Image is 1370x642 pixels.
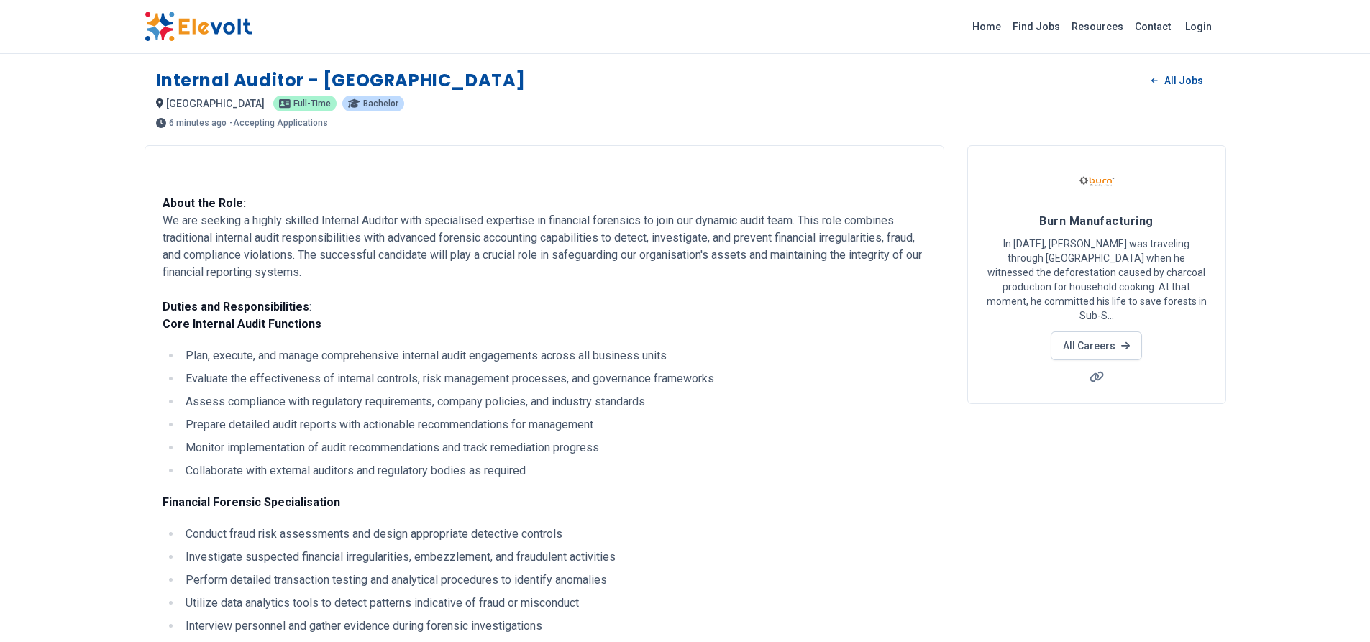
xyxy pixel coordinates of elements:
strong: Financial Forensic Specialisation [163,495,340,509]
strong: Duties and Responsibilities [163,300,309,313]
p: - Accepting Applications [229,119,328,127]
li: Plan, execute, and manage comprehensive internal audit engagements across all business units [181,347,926,364]
strong: Core Internal Audit Functions [163,317,321,331]
li: Investigate suspected financial irregularities, embezzlement, and fraudulent activities [181,549,926,566]
iframe: Advertisement [967,421,1226,623]
img: Elevolt [145,12,252,42]
a: All Jobs [1140,70,1214,91]
span: Burn Manufacturing [1039,214,1153,228]
li: Utilize data analytics tools to detect patterns indicative of fraud or misconduct [181,595,926,612]
span: [GEOGRAPHIC_DATA] [166,98,265,109]
li: Perform detailed transaction testing and analytical procedures to identify anomalies [181,572,926,589]
span: Bachelor [363,99,398,108]
li: Assess compliance with regulatory requirements, company policies, and industry standards [181,393,926,411]
img: Burn Manufacturing [1079,163,1115,199]
a: Contact [1129,15,1177,38]
a: Login [1177,12,1220,41]
span: Full-time [293,99,331,108]
a: Resources [1066,15,1129,38]
li: Prepare detailed audit reports with actionable recommendations for management [181,416,926,434]
li: Collaborate with external auditors and regulatory bodies as required [181,462,926,480]
li: Interview personnel and gather evidence during forensic investigations [181,618,926,635]
li: Conduct fraud risk assessments and design appropriate detective controls [181,526,926,543]
a: All Careers [1051,331,1142,360]
li: Evaluate the effectiveness of internal controls, risk management processes, and governance framew... [181,370,926,388]
strong: About the Role: [163,196,246,210]
span: 6 minutes ago [169,119,227,127]
p: In [DATE], [PERSON_NAME] was traveling through [GEOGRAPHIC_DATA] when he witnessed the deforestat... [985,237,1208,323]
p: We are seeking a highly skilled Internal Auditor with specialised expertise in financial forensic... [163,195,926,333]
li: Monitor implementation of audit recommendations and track remediation progress [181,439,926,457]
a: Find Jobs [1007,15,1066,38]
a: Home [967,15,1007,38]
h1: Internal Auditor - [GEOGRAPHIC_DATA] [156,69,526,92]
